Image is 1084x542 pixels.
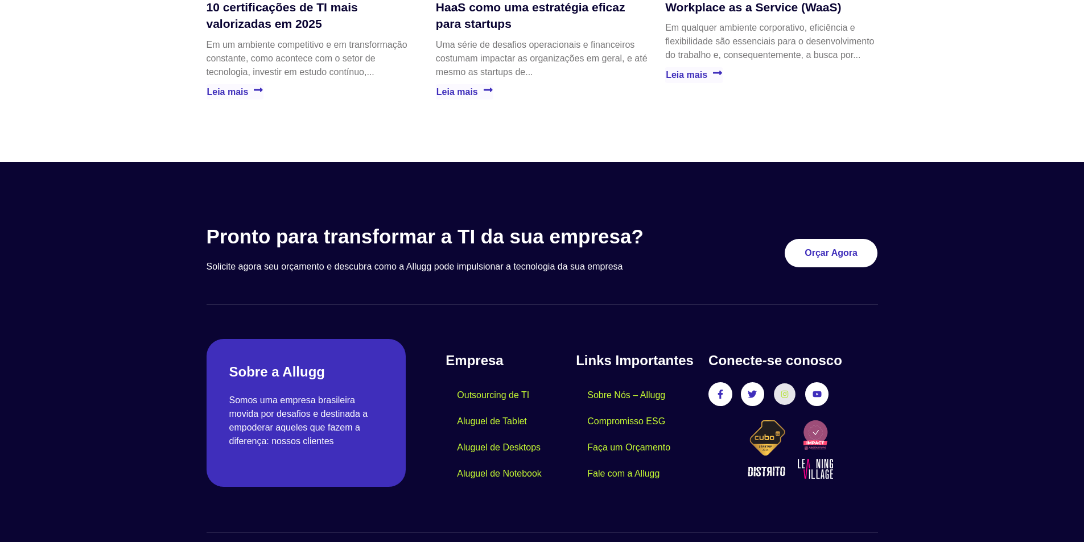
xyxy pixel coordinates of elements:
p: Solicite agora seu orçamento e descubra como a Allugg pode impulsionar a tecnologia da sua empresa [207,260,696,274]
a: Fale com a Allugg [576,461,671,487]
a: Aluguel de Desktops [446,435,552,461]
p: Em um ambiente competitivo e em transformação constante, como acontece com o setor de tecnologia,... [207,38,419,79]
h4: Empresa [446,350,576,371]
h4: Links Importantes [576,350,697,371]
p: Somos uma empresa brasileira movida por desafios e destinada a empoderar aqueles que fazem a dife... [229,394,384,448]
a: Leia mais [207,84,264,100]
a: Compromisso ESG [576,408,677,435]
nav: Menu [446,382,576,487]
a: Aluguel de Notebook [446,461,553,487]
a: Faça um Orçamento [576,435,682,461]
h4: Conecte-se conosco [708,350,877,371]
a: Outsourcing de TI [446,382,541,408]
a: Leia mais [436,84,493,100]
h2: Sobre a Allugg [229,362,384,382]
p: Em qualquer ambiente corporativo, eficiência e flexibilidade são essenciais para o desenvolviment... [665,21,877,62]
a: 10 certificações de TI mais valorizadas em 2025 [207,1,358,30]
a: Sobre Nós – Allugg [576,382,677,408]
p: Uma série de desafios operacionais e financeiros costumam impactar as organizações em geral, e at... [436,38,648,79]
span: Orçar Agora [805,249,858,258]
a: HaaS como uma estratégia eficaz para startups [436,1,625,30]
a: Aluguel de Tablet [446,408,538,435]
nav: Menu [576,382,697,487]
a: Workplace as a Service (WaaS) [665,1,841,14]
a: Leia mais [665,67,723,82]
div: Widget de chat [879,396,1084,542]
h3: Pronto para transformar a TI da sua empresa? [207,225,696,249]
iframe: Chat Widget [879,396,1084,542]
a: Orçar Agora [785,239,877,267]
